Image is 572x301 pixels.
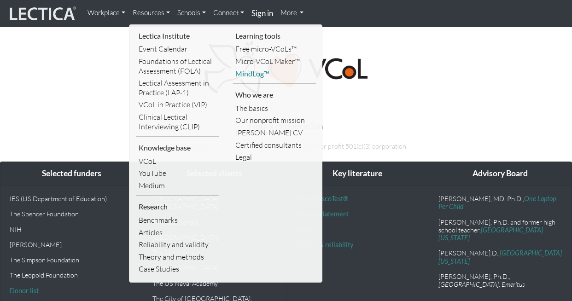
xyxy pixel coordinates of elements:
[10,226,134,233] p: NIH
[233,29,316,43] li: Learning tools
[438,249,562,265] a: [GEOGRAPHIC_DATA][US_STATE]
[10,287,39,295] a: Donor list
[30,141,542,152] p: © 2025 Lectica, Inc. All rights reserved. Lectica is a not for profit 501(c)(3) corporation.
[233,151,316,163] a: Legal
[136,43,219,55] a: Event Calendar
[233,127,316,139] a: [PERSON_NAME] CV
[136,238,219,251] a: Reliability and validity
[438,249,562,265] p: [PERSON_NAME].D.,
[84,4,129,22] a: Workplace
[438,272,562,289] p: [PERSON_NAME], Ph.D.
[210,4,248,22] a: Connect
[10,241,134,249] p: [PERSON_NAME]
[233,43,316,55] a: Free micro-VCoLs™
[136,77,219,98] a: Lectical Assessment in Practice (LAP-1)
[438,195,562,211] p: [PERSON_NAME], MD, Ph.D.,
[136,55,219,77] a: Foundations of Lectical Assessment (FOLA)
[10,210,134,218] p: The Spencer Foundation
[136,167,219,179] a: YouTube
[438,272,525,288] em: , [GEOGRAPHIC_DATA], Emeritus
[296,241,353,249] a: Validity & reliability
[233,68,316,80] a: MindLog™
[136,226,219,239] a: Articles
[233,102,316,115] a: The basics
[251,8,273,18] strong: Sign in
[233,55,316,68] a: Micro-VCoL Maker™
[136,155,219,168] a: VCoL
[248,4,277,23] a: Sign in
[233,114,316,127] a: Our nonprofit mission
[0,162,143,185] div: Selected funders
[438,226,543,242] a: [GEOGRAPHIC_DATA][US_STATE]
[136,179,219,192] a: Medium
[233,87,316,102] li: Who we are
[10,195,134,203] p: IES (US Department of Education)
[296,210,349,218] a: Mission statement
[174,4,210,22] a: Schools
[438,218,562,242] p: [PERSON_NAME], Ph.D. and former high school teacher,
[136,251,219,263] a: Theory and methods
[286,162,429,185] div: Key literature
[136,111,219,133] a: Clinical Lectical Interviewing (CLIP)
[10,271,134,279] p: The Leopold Foundation
[136,140,219,155] li: Knowledge base
[277,4,308,22] a: More
[136,199,219,214] li: Research
[7,5,76,23] img: lecticalive
[136,29,219,43] li: Lectica Institute
[233,139,316,151] a: Certified consultants
[10,256,134,264] p: The Simpson Foundation
[136,263,219,275] a: Case Studies
[152,279,276,287] p: The US Naval Academy
[438,195,556,210] a: One Laptop Per Child
[136,214,219,226] a: Benchmarks
[129,4,174,22] a: Resources
[136,98,219,111] a: VCoL in Practice (VIP)
[429,162,572,185] div: Advisory Board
